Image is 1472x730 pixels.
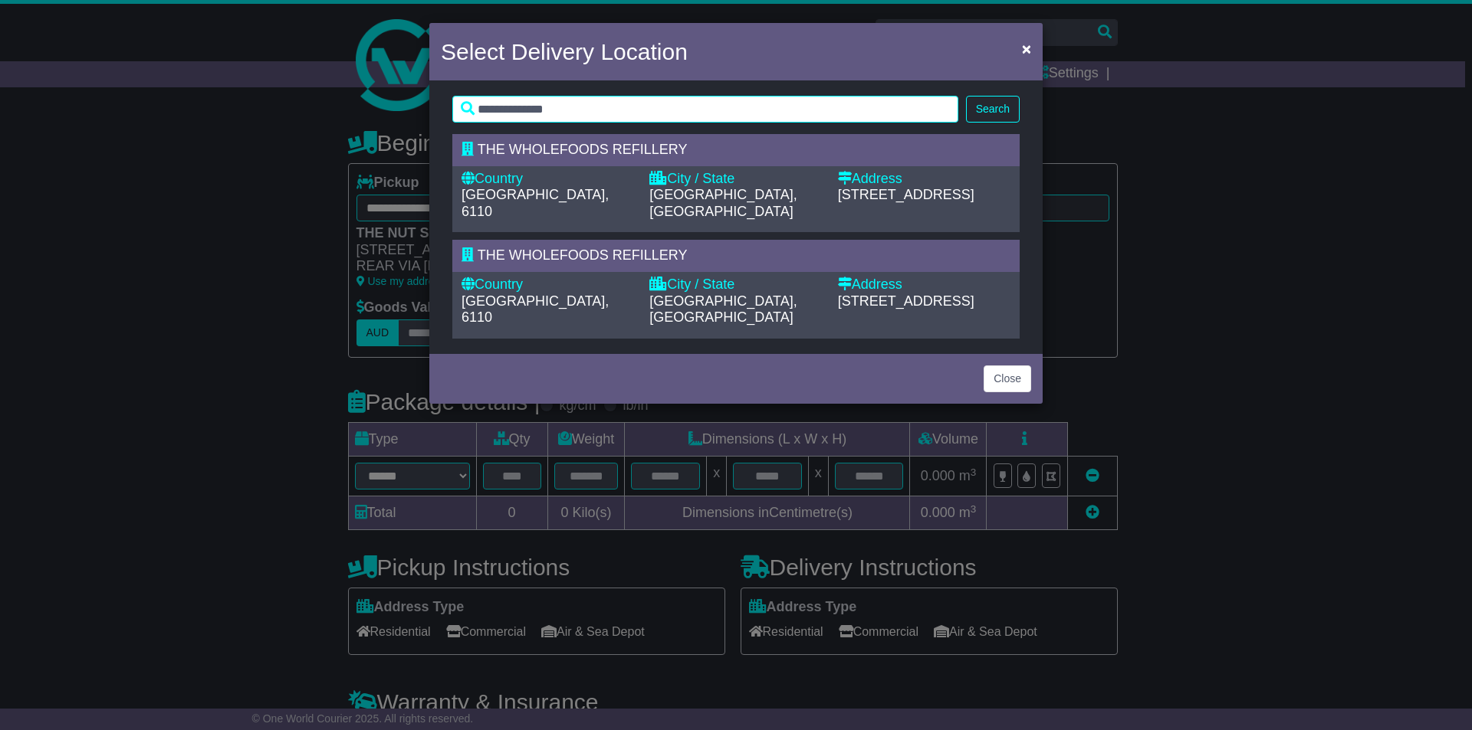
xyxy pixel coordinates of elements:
[649,171,822,188] div: City / State
[462,187,609,219] span: [GEOGRAPHIC_DATA], 6110
[462,293,609,326] span: [GEOGRAPHIC_DATA], 6110
[462,277,634,293] div: Country
[838,171,1010,188] div: Address
[649,277,822,293] div: City / State
[1014,33,1039,64] button: Close
[478,142,688,157] span: THE WHOLEFOODS REFILLERY
[966,96,1020,123] button: Search
[649,293,797,326] span: [GEOGRAPHIC_DATA], [GEOGRAPHIC_DATA]
[462,171,634,188] div: Country
[838,293,974,309] span: [STREET_ADDRESS]
[838,187,974,202] span: [STREET_ADDRESS]
[984,365,1031,392] button: Close
[478,247,688,263] span: THE WHOLEFOODS REFILLERY
[649,187,797,219] span: [GEOGRAPHIC_DATA], [GEOGRAPHIC_DATA]
[441,34,688,69] h4: Select Delivery Location
[1022,40,1031,57] span: ×
[838,277,1010,293] div: Address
